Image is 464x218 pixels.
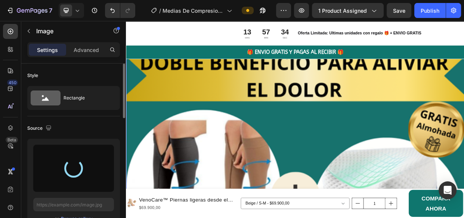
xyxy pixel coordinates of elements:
[64,89,109,107] div: Rectangle
[318,7,367,15] span: 1 product assigned
[6,137,18,143] div: Beta
[27,72,38,79] div: Style
[105,3,135,18] div: Undo/Redo
[49,6,52,15] p: 7
[126,21,464,218] iframe: Design area
[228,12,448,20] p: Oferta Limitada: Ultimas unidades con regalo 🎁 + ENVIO GRATIS
[1,36,448,46] p: 🎁 ENVIO GRATIS Y PAGAS AL RECIBIR 🎁
[27,123,53,133] div: Source
[74,46,99,54] p: Advanced
[387,3,411,18] button: Save
[439,181,457,199] div: Open Intercom Messenger
[33,198,114,211] input: https://example.com/image.jpg
[393,7,405,14] span: Save
[312,3,384,18] button: 1 product assigned
[36,27,100,36] p: Image
[3,3,56,18] button: 7
[7,80,18,86] div: 450
[163,7,224,15] span: Medias De Compresion Anti Varices Cremallera
[159,7,161,15] span: /
[414,3,446,18] button: Publish
[37,46,58,54] p: Settings
[421,7,439,15] div: Publish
